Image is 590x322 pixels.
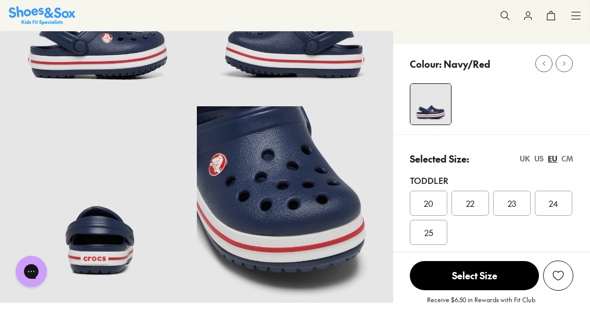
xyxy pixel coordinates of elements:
[9,6,76,24] img: SNS_Logo_Responsive.svg
[9,6,76,24] a: Shoes & Sox
[410,152,469,166] p: Selected Size:
[10,252,52,291] iframe: Gorgias live chat messenger
[410,57,442,71] p: Colour:
[410,261,539,291] button: Select Size
[424,197,433,209] span: 20
[561,153,573,164] div: CM
[424,226,433,239] span: 25
[543,261,573,291] button: Add to Wishlist
[410,84,451,125] img: 4-367749_1
[548,153,557,164] div: EU
[410,261,539,290] span: Select Size
[197,106,394,303] img: 7-367752_1
[444,57,491,71] p: Navy/Red
[534,153,544,164] div: US
[520,153,530,164] div: UK
[427,295,535,314] p: Receive $6.50 in Rewards with Fit Club
[410,174,573,187] div: Toddler
[549,197,558,209] span: 24
[508,197,516,209] span: 23
[466,197,474,209] span: 22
